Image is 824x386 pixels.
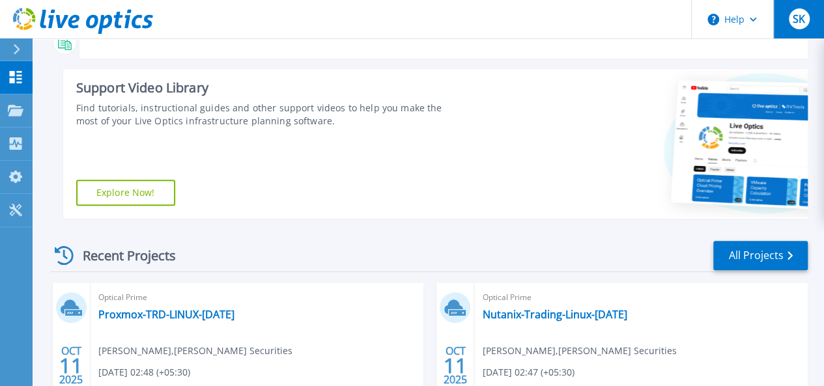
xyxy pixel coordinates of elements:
span: [PERSON_NAME] , [PERSON_NAME] Securities [482,344,676,358]
a: All Projects [713,241,808,270]
a: Proxmox-TRD-LINUX-[DATE] [98,308,234,321]
span: SK [793,14,805,24]
span: [DATE] 02:47 (+05:30) [482,365,574,379]
div: Support Video Library [76,79,463,96]
span: Optical Prime [482,290,800,305]
a: Nutanix-Trading-Linux-[DATE] [482,308,627,321]
span: 11 [444,360,467,371]
a: Explore Now! [76,180,175,206]
span: [DATE] 02:48 (+05:30) [98,365,190,379]
div: Find tutorials, instructional guides and other support videos to help you make the most of your L... [76,102,463,128]
span: [PERSON_NAME] , [PERSON_NAME] Securities [98,344,292,358]
span: Optical Prime [98,290,416,305]
span: 11 [59,360,83,371]
div: Recent Projects [50,240,193,271]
